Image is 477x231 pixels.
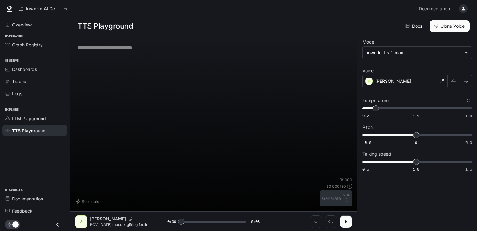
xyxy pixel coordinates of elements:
span: 1.5 [465,113,472,118]
span: Feedback [12,208,32,214]
p: Talking speed [362,152,391,156]
span: LLM Playground [12,115,46,122]
span: 0:00 [167,219,176,225]
button: Copy Voice ID [126,217,135,221]
span: Dark mode toggle [12,221,19,228]
span: Documentation [419,5,450,13]
h1: TTS Playground [77,20,133,32]
button: All workspaces [16,2,71,15]
div: A [76,217,86,227]
div: inworld-tts-1-max [363,47,472,59]
span: 5.0 [465,140,472,145]
a: Dashboards [2,64,67,75]
div: inworld-tts-1-max [367,49,462,56]
a: Graph Registry [2,39,67,50]
a: Feedback [2,205,67,216]
button: Clone Voice [430,20,470,32]
button: Inspect [325,215,337,228]
a: Documentation [416,2,455,15]
button: Close drawer [51,218,65,231]
span: 0 [415,140,417,145]
button: Download audio [310,215,322,228]
span: Documentation [12,196,43,202]
span: 1.5 [465,167,472,172]
a: Docs [404,20,425,32]
a: Overview [2,19,67,30]
a: Documentation [2,193,67,204]
p: Voice [362,68,374,73]
p: [PERSON_NAME] [375,78,411,84]
button: Reset to default [465,97,472,104]
a: LLM Playground [2,113,67,124]
span: -5.0 [362,140,371,145]
p: POV: [DATE] mood = gifting feelings in a box. Five cards to say what your heart’s been meaning to... [90,222,152,227]
span: Graph Registry [12,41,43,48]
p: Model [362,40,375,44]
a: TTS Playground [2,125,67,136]
span: 0:08 [251,219,260,225]
p: 19 / 1000 [338,177,352,182]
span: 0.5 [362,167,369,172]
span: Traces [12,78,26,85]
span: Overview [12,21,32,28]
p: Pitch [362,125,373,130]
a: Traces [2,76,67,87]
p: $ 0.000190 [326,184,346,189]
p: Temperature [362,98,389,103]
span: 1.1 [413,113,419,118]
span: 1.0 [413,167,419,172]
span: Dashboards [12,66,37,73]
span: Logs [12,90,22,97]
span: 0.7 [362,113,369,118]
a: Logs [2,88,67,99]
span: TTS Playground [12,127,46,134]
p: [PERSON_NAME] [90,216,126,222]
p: Inworld AI Demos [26,6,61,12]
button: Shortcuts [75,196,101,206]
